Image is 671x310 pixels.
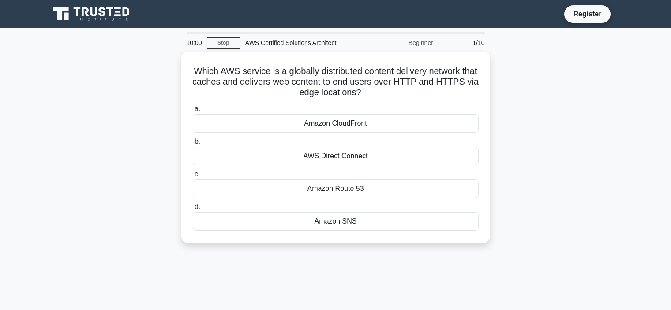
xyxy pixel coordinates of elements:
div: AWS Certified Solutions Architect [240,34,361,52]
div: Amazon SNS [193,212,479,231]
a: Register [568,8,607,19]
div: Amazon Route 53 [193,179,479,198]
div: AWS Direct Connect [193,147,479,165]
div: Amazon CloudFront [193,114,479,133]
div: 1/10 [439,34,490,52]
div: 10:00 [181,34,207,52]
span: b. [195,138,200,145]
h5: Which AWS service is a globally distributed content delivery network that caches and delivers web... [192,66,480,98]
span: a. [195,105,200,112]
a: Stop [207,37,240,49]
span: d. [195,203,200,210]
div: Beginner [361,34,439,52]
span: c. [195,170,200,178]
